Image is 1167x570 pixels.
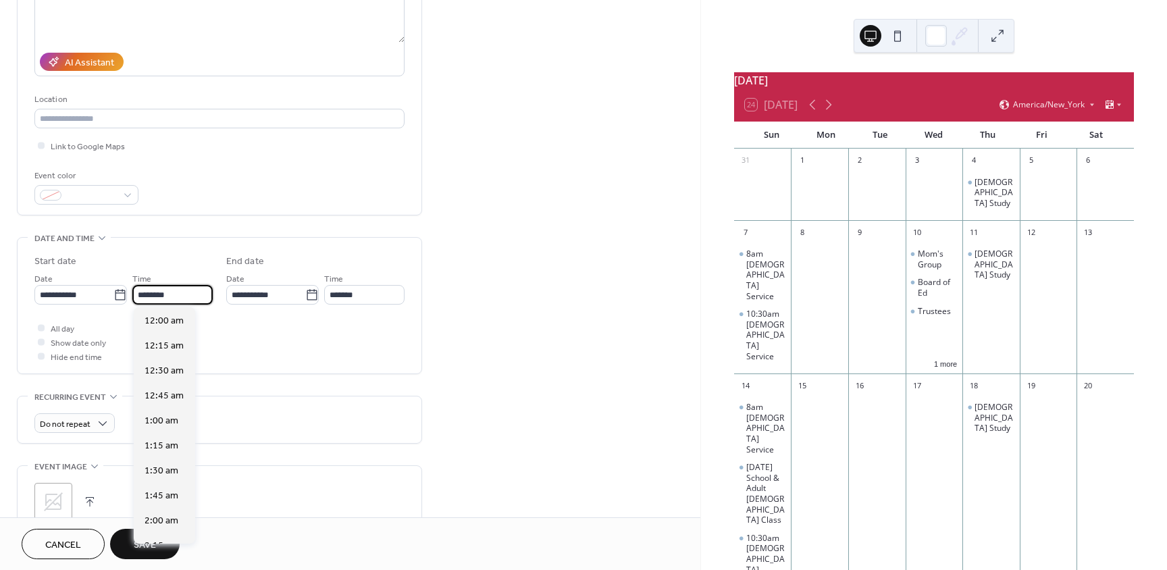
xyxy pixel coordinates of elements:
span: Time [324,272,343,286]
div: Thu [961,122,1015,149]
div: Bible Study [962,249,1020,280]
div: 19 [1024,378,1039,393]
span: 2:15 am [145,539,178,553]
button: 1 more [929,357,962,369]
span: Do not repeat [40,417,90,432]
div: 15 [795,378,810,393]
button: Cancel [22,529,105,559]
span: Date [226,272,244,286]
span: Date and time [34,232,95,246]
div: Bible Study [962,177,1020,209]
div: 2 [852,153,867,168]
button: AI Assistant [40,53,124,71]
span: 12:00 am [145,314,184,328]
div: Event color [34,169,136,183]
div: 17 [910,378,925,393]
span: 12:30 am [145,364,184,378]
div: Board of Ed [906,277,963,298]
span: All day [51,322,74,336]
div: 10:30am [DEMOGRAPHIC_DATA] Service [746,309,786,361]
div: 8am Church Service [734,249,792,301]
div: Sat [1069,122,1123,149]
span: Show date only [51,336,106,351]
div: 20 [1081,378,1095,393]
span: 1:15 am [145,439,178,453]
div: 8am [DEMOGRAPHIC_DATA] Service [746,249,786,301]
div: 6 [1081,153,1095,168]
div: [DEMOGRAPHIC_DATA] Study [975,402,1014,434]
div: End date [226,255,264,269]
button: Save [110,529,180,559]
div: Sunday School & Adult Bible Class [734,462,792,525]
span: 1:45 am [145,489,178,503]
div: 11 [966,225,981,240]
div: 5 [1024,153,1039,168]
div: Location [34,93,402,107]
div: 13 [1081,225,1095,240]
div: 10 [910,225,925,240]
span: Date [34,272,53,286]
div: 7 [738,225,753,240]
div: Mon [799,122,853,149]
div: ; [34,483,72,521]
div: Board of Ed [918,277,958,298]
span: Cancel [45,538,81,552]
div: Mom's Group [918,249,958,269]
div: Wed [907,122,961,149]
div: Mom's Group [906,249,963,269]
div: 12 [1024,225,1039,240]
span: 2:00 am [145,514,178,528]
div: 14 [738,378,753,393]
span: Time [132,272,151,286]
div: 10:30am Church Service [734,309,792,361]
div: Start date [34,255,76,269]
span: Link to Google Maps [51,140,125,154]
span: 12:45 am [145,389,184,403]
div: Bible Study [962,402,1020,434]
div: 16 [852,378,867,393]
div: 9 [852,225,867,240]
div: Fri [1015,122,1069,149]
div: Tue [853,122,907,149]
div: AI Assistant [65,56,114,70]
div: [DEMOGRAPHIC_DATA] Study [975,249,1014,280]
div: 8am [DEMOGRAPHIC_DATA] Service [746,402,786,455]
span: Event image [34,460,87,474]
div: 8am Church Service [734,402,792,455]
div: [DEMOGRAPHIC_DATA] Study [975,177,1014,209]
div: Trustees [918,306,951,317]
span: America/New_York [1013,101,1085,109]
span: 1:00 am [145,414,178,428]
div: 1 [795,153,810,168]
span: Save [134,538,156,552]
div: Sun [745,122,799,149]
span: Hide end time [51,351,102,365]
div: 8 [795,225,810,240]
div: Trustees [906,306,963,317]
span: 12:15 am [145,339,184,353]
span: Recurring event [34,390,106,405]
div: 18 [966,378,981,393]
div: 4 [966,153,981,168]
div: [DATE] School & Adult [DEMOGRAPHIC_DATA] Class [746,462,786,525]
span: 1:30 am [145,464,178,478]
div: 3 [910,153,925,168]
div: 31 [738,153,753,168]
div: [DATE] [734,72,1134,88]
